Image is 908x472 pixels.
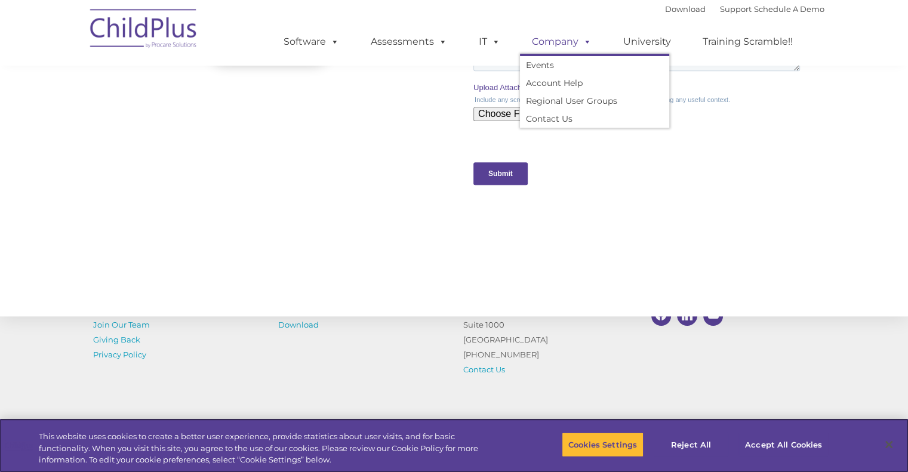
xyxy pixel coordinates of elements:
a: Giving Back [93,335,140,344]
img: ChildPlus by Procare Solutions [84,1,204,60]
p: [STREET_ADDRESS] Suite 1000 [GEOGRAPHIC_DATA] [PHONE_NUMBER] [463,303,630,377]
a: Download [665,4,706,14]
a: Contact Us [520,110,669,128]
a: Assessments [359,30,459,54]
button: Cookies Settings [562,432,644,457]
span: Phone number [166,128,217,137]
button: Close [876,431,902,458]
a: IT [467,30,512,54]
a: Privacy Policy [93,350,146,359]
a: Software [272,30,351,54]
button: Accept All Cookies [738,432,829,457]
a: Account Help [520,74,669,92]
a: Download [278,320,319,329]
a: Contact Us [463,365,505,374]
a: Training Scramble!! [691,30,805,54]
a: Support [720,4,752,14]
div: This website uses cookies to create a better user experience, provide statistics about user visit... [39,431,500,466]
span: Last name [166,79,202,88]
a: Join Our Team [93,320,150,329]
a: University [611,30,683,54]
a: Schedule A Demo [754,4,824,14]
a: Regional User Groups [520,92,669,110]
a: Company [520,30,604,54]
button: Reject All [654,432,728,457]
font: | [665,4,824,14]
a: Events [520,56,669,74]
